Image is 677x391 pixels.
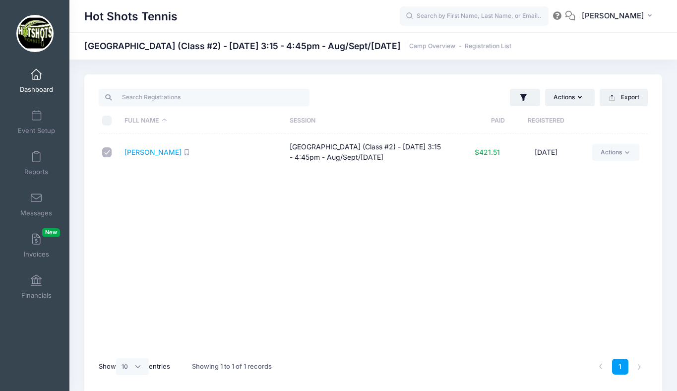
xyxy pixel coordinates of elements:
span: $421.51 [475,148,500,156]
span: Messages [20,209,52,217]
a: Financials [13,269,60,304]
select: Showentries [116,358,149,375]
h1: Hot Shots Tennis [84,5,178,28]
span: Dashboard [20,85,53,94]
a: [PERSON_NAME] [124,148,182,156]
span: Financials [21,291,52,300]
span: New [42,228,60,237]
th: Paid: activate to sort column ascending [450,108,505,134]
a: Reports [13,146,60,181]
a: Event Setup [13,105,60,139]
span: Event Setup [18,127,55,135]
th: Session: activate to sort column ascending [285,108,450,134]
span: Invoices [24,250,49,259]
a: Camp Overview [409,43,455,50]
img: Hot Shots Tennis [16,15,54,52]
td: [DATE] [505,134,587,171]
a: InvoicesNew [13,228,60,263]
i: SMS enabled [184,149,190,155]
button: Actions [545,89,595,106]
span: Reports [24,168,48,176]
input: Search Registrations [99,89,309,106]
label: Show entries [99,358,170,375]
a: Actions [592,144,639,161]
th: Full Name: activate to sort column descending [120,108,285,134]
td: [GEOGRAPHIC_DATA] (Class #2) - [DATE] 3:15 - 4:45pm - Aug/Sept/[DATE] [285,134,450,171]
input: Search by First Name, Last Name, or Email... [400,6,549,26]
span: [PERSON_NAME] [582,10,644,21]
h1: [GEOGRAPHIC_DATA] (Class #2) - [DATE] 3:15 - 4:45pm - Aug/Sept/[DATE] [84,41,511,51]
a: Messages [13,187,60,222]
a: Registration List [465,43,511,50]
div: Showing 1 to 1 of 1 records [192,355,272,378]
a: 1 [612,359,628,375]
th: Registered: activate to sort column ascending [505,108,587,134]
a: Dashboard [13,64,60,98]
button: Export [600,89,648,106]
button: [PERSON_NAME] [575,5,662,28]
